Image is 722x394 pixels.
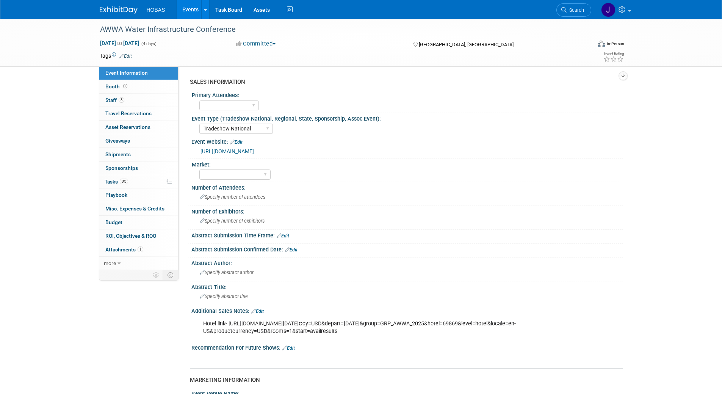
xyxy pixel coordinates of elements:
[200,148,254,154] a: [URL][DOMAIN_NAME]
[119,97,124,103] span: 3
[198,316,539,339] div: Hotel link- [URL][DOMAIN_NAME][DATE]¤cy=USD&depart=[DATE]&group=GRP_AWWA_2025&hotel=69869&level=h...
[601,3,616,17] img: Jamie Coe
[99,243,178,256] a: Attachments1
[122,83,129,89] span: Booth not reserved yet
[120,179,128,184] span: 0%
[100,6,138,14] img: ExhibitDay
[191,342,623,352] div: Recommendation For Future Shows:
[190,376,617,384] div: MARKETING INFORMATION
[100,40,139,47] span: [DATE] [DATE]
[191,281,623,291] div: Abstract Title:
[192,89,619,99] div: Primary Attendees:
[116,40,123,46] span: to
[99,175,178,188] a: Tasks0%
[99,202,178,215] a: Misc. Expenses & Credits
[603,52,624,56] div: Event Rating
[99,134,178,148] a: Giveaways
[104,260,116,266] span: more
[547,39,625,51] div: Event Format
[233,40,279,48] button: Committed
[200,270,254,275] span: Specify abstract author
[150,270,163,280] td: Personalize Event Tab Strip
[99,257,178,270] a: more
[200,194,265,200] span: Specify number of attendees
[567,7,584,13] span: Search
[99,107,178,120] a: Travel Reservations
[105,97,124,103] span: Staff
[285,247,298,253] a: Edit
[606,41,624,47] div: In-Person
[419,42,514,47] span: [GEOGRAPHIC_DATA], [GEOGRAPHIC_DATA]
[105,151,131,157] span: Shipments
[191,244,623,254] div: Abstract Submission Confirmed Date:
[200,294,248,299] span: Specify abstract title
[105,165,138,171] span: Sponsorships
[99,188,178,202] a: Playbook
[105,70,148,76] span: Event Information
[105,219,122,225] span: Budget
[147,7,165,13] span: HOBAS
[99,94,178,107] a: Staff3
[99,121,178,134] a: Asset Reservations
[105,138,130,144] span: Giveaways
[598,41,605,47] img: Format-Inperson.png
[99,162,178,175] a: Sponsorships
[105,192,127,198] span: Playbook
[190,78,617,86] div: SALES INFORMATION
[191,257,623,267] div: Abstract Author:
[99,66,178,80] a: Event Information
[191,206,623,215] div: Number of Exhibitors:
[163,270,178,280] td: Toggle Event Tabs
[277,233,289,239] a: Edit
[105,83,129,89] span: Booth
[99,229,178,243] a: ROI, Objectives & ROO
[105,246,143,253] span: Attachments
[105,110,152,116] span: Travel Reservations
[105,233,156,239] span: ROI, Objectives & ROO
[230,140,243,145] a: Edit
[105,206,164,212] span: Misc. Expenses & Credits
[105,179,128,185] span: Tasks
[105,124,150,130] span: Asset Reservations
[191,305,623,315] div: Additional Sales Notes:
[192,159,619,168] div: Market:
[191,182,623,192] div: Number of Attendees:
[100,52,132,60] td: Tags
[99,148,178,161] a: Shipments
[191,136,623,146] div: Event Website:
[99,216,178,229] a: Budget
[99,80,178,93] a: Booth
[200,218,265,224] span: Specify number of exhibitors
[119,53,132,59] a: Edit
[282,345,295,351] a: Edit
[138,246,143,252] span: 1
[556,3,591,17] a: Search
[251,309,264,314] a: Edit
[191,230,623,240] div: Abstract Submission Time Frame:
[192,113,619,122] div: Event Type (Tradeshow National, Regional, State, Sponsorship, Assoc Event):
[141,41,157,46] span: (4 days)
[97,23,580,36] div: AWWA Water Infrastructure Conference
